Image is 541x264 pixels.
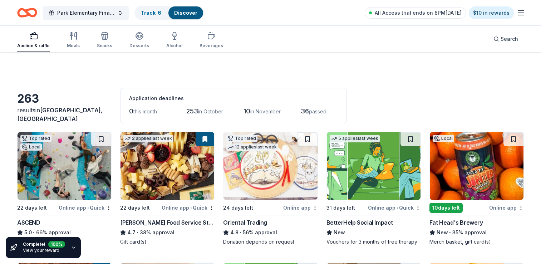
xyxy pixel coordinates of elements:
div: Vouchers for 3 months of free therapy [326,238,421,245]
button: Park Elementary Final Cash Bash [43,6,129,20]
span: 36 [301,107,309,115]
a: Image for Oriental TradingTop rated12 applieslast week24 days leftOnline appOriental Trading4.8•5... [223,132,318,245]
div: 22 days left [17,204,47,212]
img: Image for Fat Head's Brewery [430,132,523,200]
img: Image for Oriental Trading [223,132,317,200]
span: 0 [129,107,133,115]
div: 10 days left [429,203,463,213]
a: Image for Gordon Food Service Store2 applieslast week22 days leftOnline app•Quick[PERSON_NAME] Fo... [120,132,215,245]
span: 4.7 [127,228,136,237]
div: Snacks [97,43,112,49]
div: 12 applies last week [226,143,278,151]
span: in [17,107,103,122]
a: Image for BetterHelp Social Impact5 applieslast week31 days leftOnline app•QuickBetterHelp Social... [326,132,421,245]
div: 5 applies last week [330,135,380,142]
a: All Access trial ends on 8PM[DATE] [365,7,466,19]
button: Meals [67,29,80,52]
div: Gift card(s) [120,238,215,245]
button: Track· 6Discover [134,6,204,20]
span: • [449,230,451,235]
span: • [190,205,192,211]
span: • [397,205,398,211]
button: Snacks [97,29,112,52]
a: Home [17,4,37,21]
div: Top rated [226,135,257,142]
span: in November [250,108,281,114]
div: 2 applies last week [123,135,173,142]
span: passed [309,108,326,114]
div: Top rated [20,135,51,142]
button: Alcohol [166,29,182,52]
div: Auction & raffle [17,43,50,49]
div: Complete! [23,241,65,248]
span: in October [198,108,223,114]
div: [PERSON_NAME] Food Service Store [120,218,215,227]
span: 253 [186,107,198,115]
button: Search [488,32,524,46]
a: Discover [174,10,197,16]
div: Meals [67,43,80,49]
img: Image for BetterHelp Social Impact [327,132,420,200]
div: 22 days left [120,204,150,212]
div: results [17,106,112,123]
div: Fat Head's Brewery [429,218,483,227]
div: 100 % [48,240,65,247]
button: Desserts [129,29,149,52]
div: Online app [283,203,318,212]
span: • [137,230,139,235]
div: 31 days left [326,204,355,212]
div: 263 [17,92,112,106]
div: Merch basket, gift card(s) [429,238,524,245]
span: Park Elementary Final Cash Bash [57,9,114,17]
a: Track· 6 [141,10,161,16]
div: Local [20,143,42,151]
div: Oriental Trading [223,218,267,227]
div: Online app Quick [59,203,112,212]
div: Alcohol [166,43,182,49]
div: 38% approval [120,228,215,237]
span: New [437,228,448,237]
a: Image for ASCENDTop ratedLocal22 days leftOnline app•QuickASCEND5.0•66% approvalDay pass coupons [17,132,112,245]
button: Auction & raffle [17,29,50,52]
button: Beverages [200,29,223,52]
div: Online app [489,203,524,212]
a: $10 in rewards [469,6,514,19]
span: • [87,205,89,211]
div: Desserts [129,43,149,49]
div: BetterHelp Social Impact [326,218,393,227]
span: 5.0 [24,228,32,237]
div: Local [433,135,454,142]
span: • [240,230,242,235]
span: 10 [244,107,250,115]
span: [GEOGRAPHIC_DATA], [GEOGRAPHIC_DATA] [17,107,103,122]
div: 24 days left [223,204,253,212]
div: Application deadlines [129,94,338,103]
div: Beverages [200,43,223,49]
span: this month [133,108,157,114]
div: Online app Quick [368,203,421,212]
div: 56% approval [223,228,318,237]
div: Donation depends on request [223,238,318,245]
a: View your reward [23,248,59,253]
span: • [33,230,35,235]
img: Image for Gordon Food Service Store [121,132,214,200]
div: ASCEND [17,218,40,227]
span: All Access trial ends on 8PM[DATE] [375,9,462,17]
span: Search [501,35,518,43]
img: Image for ASCEND [18,132,111,200]
span: 4.8 [230,228,238,237]
div: Online app Quick [162,203,215,212]
a: Image for Fat Head's BreweryLocal10days leftOnline appFat Head's BreweryNew•35% approvalMerch bas... [429,132,524,245]
div: 35% approval [429,228,524,237]
span: New [334,228,345,237]
div: 66% approval [17,228,112,237]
